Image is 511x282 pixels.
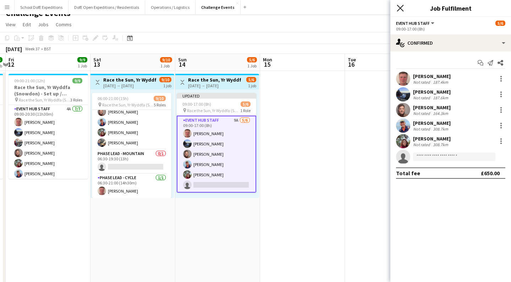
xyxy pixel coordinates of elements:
[196,0,241,14] button: Challenge Events
[348,56,356,63] span: Tue
[177,93,256,99] div: Updated
[177,93,256,193] app-job-card: Updated09:00-17:00 (8h)5/6 Race the Sun, Yr Wyddfa (Snowdon) - Pack Down1 RoleEvent Hub Staff9A5/...
[413,89,451,95] div: [PERSON_NAME]
[9,105,88,191] app-card-role: Event Hub Staff4A7/709:00-20:30 (11h30m)[PERSON_NAME][PERSON_NAME][PERSON_NAME][PERSON_NAME][PERS...
[103,77,156,83] h3: Race the Sun, Yr Wyddfa (Snowdon) - Event Day
[6,21,16,28] span: View
[262,60,272,68] span: 15
[159,77,171,82] span: 9/10
[177,60,187,68] span: 14
[241,101,251,107] span: 5/6
[432,142,450,147] div: 308.7km
[9,74,88,179] app-job-card: 09:00-21:00 (12h)9/9Race the Sun, Yr Wyddfa (Snowdon) - Set up / Registration Race the Sun, Yr Wy...
[160,57,172,62] span: 9/10
[188,77,241,83] h3: Race the Sun, Yr Wyddfa (Snowdon) - Pack Down
[495,21,505,26] span: 5/6
[154,96,166,101] span: 9/10
[396,21,430,26] span: Event Hub Staff
[145,0,196,14] button: Operations / Logistics
[102,102,154,107] span: Race the Sun, Yr Wyddfa (Snowdon) - Event Day
[38,21,49,28] span: Jobs
[413,111,432,116] div: Not rated
[53,20,75,29] a: Comms
[246,77,256,82] span: 5/6
[92,174,171,198] app-card-role: Phase Lead - Cycle1/106:30-21:00 (14h30m)[PERSON_NAME]
[481,170,500,177] div: £650.00
[44,46,51,51] div: BST
[347,60,356,68] span: 16
[6,45,22,52] div: [DATE]
[178,56,187,63] span: Sun
[247,57,257,62] span: 5/6
[177,116,256,193] app-card-role: Event Hub Staff9A5/609:00-17:00 (8h)[PERSON_NAME][PERSON_NAME][PERSON_NAME][PERSON_NAME][PERSON_N...
[19,97,70,103] span: Race the Sun, Yr Wyddfa (Snowdon) - Set up / Registration
[93,56,101,63] span: Sat
[413,104,451,111] div: [PERSON_NAME]
[7,60,14,68] span: 12
[92,60,101,68] span: 13
[68,0,145,14] button: DofE Open Expeditions / Residentials
[263,56,272,63] span: Mon
[78,63,87,68] div: 1 Job
[182,101,211,107] span: 09:00-17:00 (8h)
[154,102,166,107] span: 5 Roles
[413,142,432,147] div: Not rated
[92,93,171,198] app-job-card: 06:00-21:00 (15h)9/10 Race the Sun, Yr Wyddfa (Snowdon) - Event Day5 Roles[PERSON_NAME][PERSON_NA...
[390,34,511,51] div: Confirmed
[23,46,41,51] span: Week 37
[432,126,450,132] div: 308.7km
[248,82,256,88] div: 1 job
[98,96,128,101] span: 06:00-21:00 (15h)
[163,82,171,88] div: 1 job
[187,108,240,113] span: Race the Sun, Yr Wyddfa (Snowdon) - Pack Down
[23,21,31,28] span: Edit
[413,126,432,132] div: Not rated
[432,79,450,85] div: 187.4km
[413,95,432,100] div: Not rated
[413,73,451,79] div: [PERSON_NAME]
[390,4,511,13] h3: Job Fulfilment
[92,74,171,150] app-card-role: [PERSON_NAME][PERSON_NAME][PERSON_NAME][PERSON_NAME][PERSON_NAME][PERSON_NAME]
[188,83,241,88] div: [DATE] → [DATE]
[20,20,34,29] a: Edit
[160,63,172,68] div: 1 Job
[432,111,450,116] div: 164.3km
[396,21,435,26] button: Event Hub Staff
[413,79,432,85] div: Not rated
[9,84,88,97] h3: Race the Sun, Yr Wyddfa (Snowdon) - Set up / Registration
[3,20,18,29] a: View
[396,170,420,177] div: Total fee
[92,150,171,174] app-card-role: Phase Lead - Mountain0/106:30-19:30 (13h)
[72,78,82,83] span: 9/9
[56,21,72,28] span: Comms
[35,20,51,29] a: Jobs
[9,56,14,63] span: Fri
[413,120,451,126] div: [PERSON_NAME]
[15,0,68,14] button: School DofE Expeditions
[247,63,257,68] div: 1 Job
[14,78,45,83] span: 09:00-21:00 (12h)
[103,83,156,88] div: [DATE] → [DATE]
[70,97,82,103] span: 3 Roles
[77,57,87,62] span: 9/9
[396,26,505,32] div: 09:00-17:00 (8h)
[432,95,450,100] div: 187.6km
[240,108,251,113] span: 1 Role
[413,136,451,142] div: [PERSON_NAME]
